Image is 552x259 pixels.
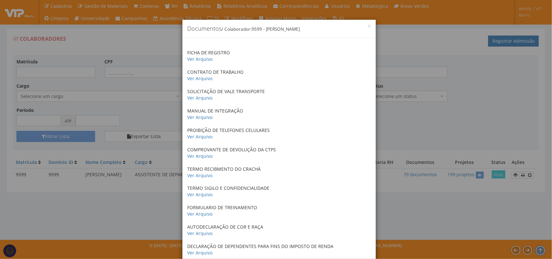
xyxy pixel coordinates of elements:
a: Ver Arquivo [187,75,212,81]
span: 9599 - [PERSON_NAME] [252,26,300,32]
a: Ver Arquivo [187,56,212,62]
button: Close [368,25,371,27]
p: CONTRATO DE TRABALHO [187,69,371,82]
p: TERMO RECIBMENTO DO CRACHÁ [187,166,371,179]
p: TERMO SIGILO E CONFIDENCIALIDADE [187,185,371,198]
a: Ver Arquivo [187,191,212,198]
a: Ver Arquivo [187,134,212,140]
p: MANUAL DE INTEGRAÇÃO [187,108,371,121]
a: Ver Arquivo [187,172,212,178]
p: FICHA DE REGISTRO [187,49,371,62]
a: Ver Arquivo [187,153,212,159]
a: Ver Arquivo [187,230,212,236]
small: / Colaborador: [222,26,300,32]
p: COMPROVANTE DE DEVOLUÇÃO DA CTPS [187,146,371,159]
h4: Documentos [187,25,371,33]
a: Ver Arquivo [187,211,212,217]
p: FORMULARIO DE TREINAMENTO [187,204,371,217]
a: Ver Arquivo [187,114,212,120]
p: AUTODECLARAÇÃO DE COR E RAÇA [187,224,371,237]
p: SOLICITAÇÃO DE VALE TRANSPORTE [187,88,371,101]
a: Ver Arquivo [187,250,212,256]
p: PROIBIÇÃO DE TELEFONES CELULARES [187,127,371,140]
a: Ver Arquivo [187,95,212,101]
p: DECLARAÇÃO DE DEPENDENTES PARA FINS DO IMPOSTO DE RENDA [187,243,371,256]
